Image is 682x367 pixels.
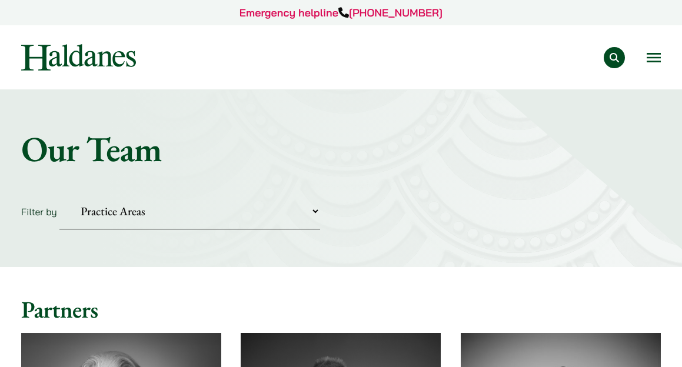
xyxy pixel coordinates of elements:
[21,295,661,323] h2: Partners
[21,44,136,71] img: Logo of Haldanes
[604,47,625,68] button: Search
[21,128,661,170] h1: Our Team
[21,206,57,218] label: Filter by
[647,53,661,62] button: Open menu
[239,6,443,19] a: Emergency helpline[PHONE_NUMBER]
